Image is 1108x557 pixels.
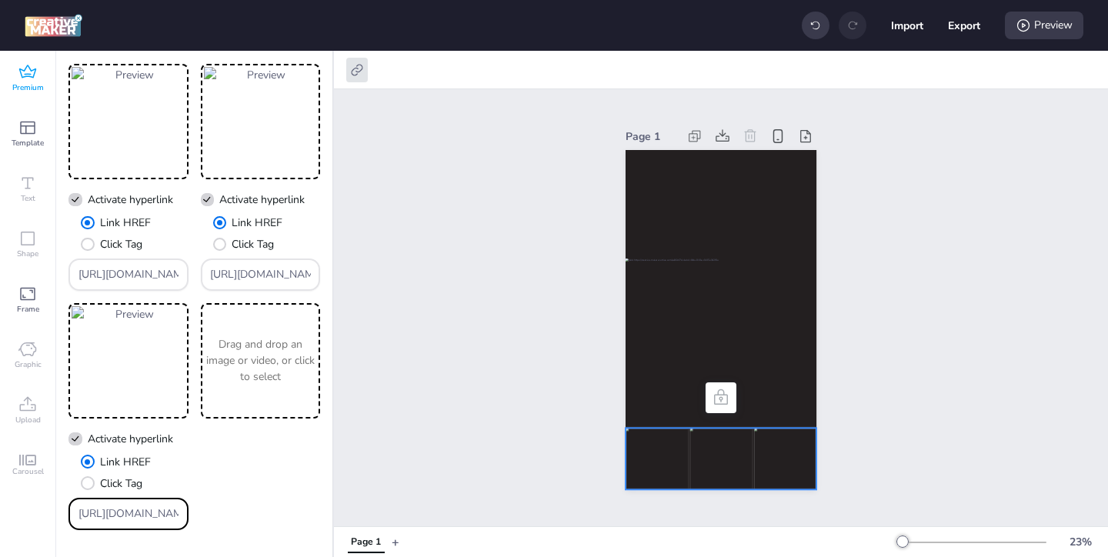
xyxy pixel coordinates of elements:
img: logo Creative Maker [25,14,82,37]
div: Page 1 [626,128,678,145]
span: Click Tag [100,236,142,252]
span: Click Tag [100,475,142,492]
span: Text [21,192,35,205]
span: Frame [17,303,39,315]
div: Tabs [340,529,392,555]
span: Activate hyperlink [88,431,173,447]
span: Template [12,137,44,149]
div: Page 1 [351,535,381,549]
span: Premium [12,82,44,94]
img: Preview [72,306,185,415]
span: Link HREF [100,215,151,231]
span: Link HREF [232,215,282,231]
span: Upload [15,414,41,426]
span: Shape [17,248,38,260]
input: Type URL [78,505,179,522]
span: Carousel [12,465,44,478]
img: Preview [72,67,185,176]
span: Graphic [15,359,42,371]
button: + [392,529,399,555]
span: Link HREF [100,454,151,470]
span: Click Tag [232,236,274,252]
img: Preview [204,67,318,176]
input: Type URL [210,266,311,282]
div: Preview [1005,12,1083,39]
input: Type URL [78,266,179,282]
button: Import [891,9,923,42]
button: Export [948,9,980,42]
span: Activate hyperlink [88,192,173,208]
div: 23 % [1062,534,1099,550]
p: Drag and drop an image or video, or click to select [204,336,318,385]
span: Activate hyperlink [219,192,305,208]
